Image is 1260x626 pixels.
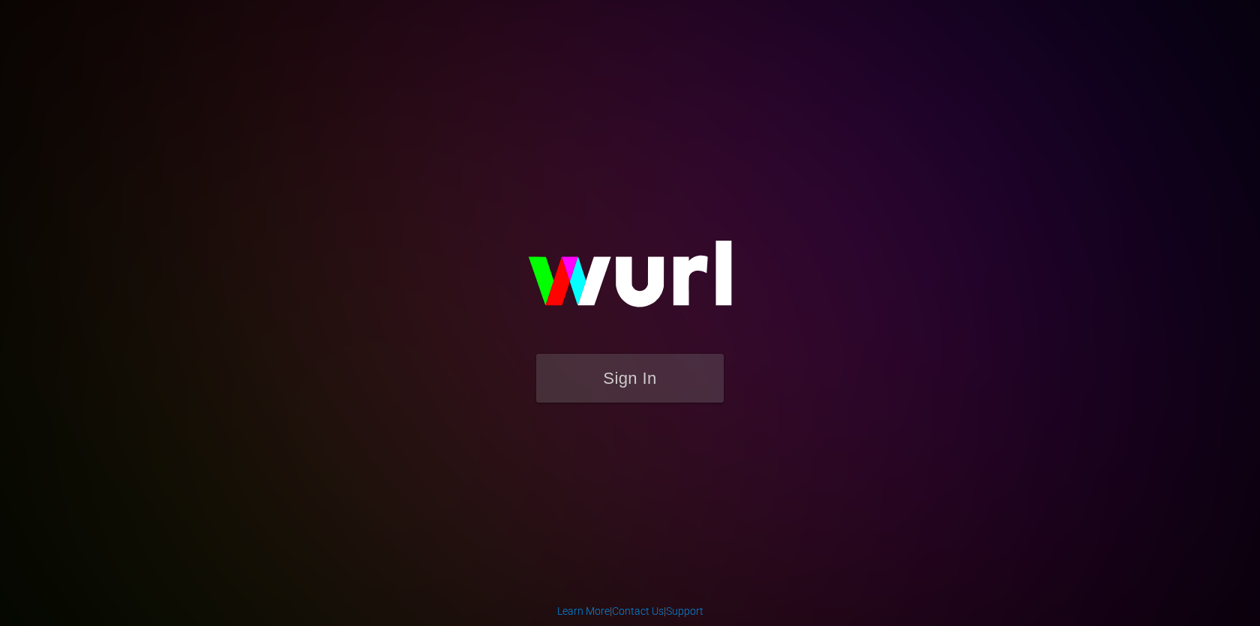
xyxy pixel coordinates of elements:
a: Support [666,605,703,617]
img: wurl-logo-on-black-223613ac3d8ba8fe6dc639794a292ebdb59501304c7dfd60c99c58986ef67473.svg [480,208,780,354]
a: Learn More [557,605,610,617]
div: | | [557,604,703,619]
a: Contact Us [612,605,664,617]
button: Sign In [536,354,724,403]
